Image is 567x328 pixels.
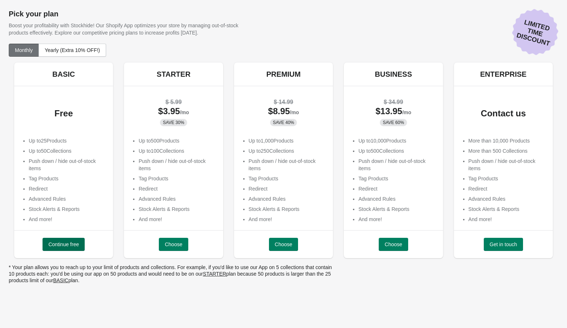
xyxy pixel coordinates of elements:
li: Push down / hide out-of-stock items [249,157,326,172]
ins: BASIC [53,277,68,283]
li: And more! [138,216,216,223]
h5: ENTERPRISE [480,70,527,79]
li: Tag Products [29,175,106,182]
div: $ 3.95 [131,108,216,116]
li: And more! [358,216,435,223]
li: Redirect [249,185,326,192]
ins: STARTER [203,271,226,277]
p: Up to 500 Products [138,137,216,144]
h1: Pick your plan [9,9,558,18]
li: Redirect [29,185,106,192]
li: Stock Alerts & Reports [469,205,546,213]
li: Tag Products [249,175,326,182]
p: Boost your profitability with Stockhide! Our Shopify App optimizes your store by managing out-of-... [9,22,258,36]
li: And more! [29,216,106,223]
li: Redirect [358,185,435,192]
li: Push down / hide out-of-stock items [469,157,546,172]
li: Tag Products [138,175,216,182]
p: Up to 10,000 Products [358,137,435,144]
button: Get in touch [484,238,523,251]
li: Stock Alerts & Reports [249,205,326,213]
li: Stock Alerts & Reports [138,205,216,213]
p: Up to 50 Collections [29,147,106,155]
li: Advanced Rules [138,195,216,203]
h5: PREMIUM [266,70,301,79]
li: Advanced Rules [29,195,106,203]
span: Yearly (Extra 10% OFF!) [45,47,100,53]
button: Continue free [43,238,85,251]
li: Push down / hide out-of-stock items [29,157,106,172]
div: $ 34.99 [351,99,435,106]
span: Choose [165,241,182,247]
li: Advanced Rules [249,195,326,203]
p: More than 10,000 Products [469,137,546,144]
div: $ 14.99 [241,99,326,106]
div: Free [21,110,106,117]
p: Up to 500 Collections [358,147,435,155]
li: And more! [249,216,326,223]
li: Stock Alerts & Reports [358,205,435,213]
span: /mo [402,109,411,115]
button: Choose [159,238,188,251]
span: Continue free [48,241,79,247]
h5: BUSINESS [375,70,412,79]
button: Choose [269,238,298,251]
span: Get in touch [490,241,517,247]
li: And more! [469,216,546,223]
div: LIMITED TIME DISCOUNT [507,4,564,61]
li: Advanced Rules [358,195,435,203]
li: Redirect [469,185,546,192]
p: More than 500 Collections [469,147,546,155]
span: SAVE 60% [383,120,404,125]
p: Up to 100 Collections [138,147,216,155]
span: Choose [385,241,402,247]
li: Tag Products [358,175,435,182]
p: Up to 1,000 Products [249,137,326,144]
li: Redirect [138,185,216,192]
li: Stock Alerts & Reports [29,205,106,213]
li: Push down / hide out-of-stock items [358,157,435,172]
li: Push down / hide out-of-stock items [138,157,216,172]
h5: STARTER [157,70,190,79]
li: Advanced Rules [469,195,546,203]
span: /mo [290,109,299,115]
button: Yearly (Extra 10% OFF!) [39,44,106,57]
span: /mo [180,109,189,115]
span: Monthly [15,47,33,53]
p: Up to 250 Collections [249,147,326,155]
button: Choose [379,238,408,251]
button: Monthly [9,44,39,57]
div: $ 8.95 [241,108,326,116]
div: Contact us [461,110,546,117]
li: Tag Products [469,175,546,182]
span: SAVE 40% [273,120,294,125]
span: Choose [275,241,292,247]
div: $ 13.95 [351,108,435,116]
h5: BASIC [52,70,75,79]
div: $ 5.99 [131,99,216,106]
p: * Your plan allows you to reach up to your limit of products and collections. For example, if you... [9,264,336,284]
span: SAVE 30% [163,120,184,125]
p: Up to 25 Products [29,137,106,144]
